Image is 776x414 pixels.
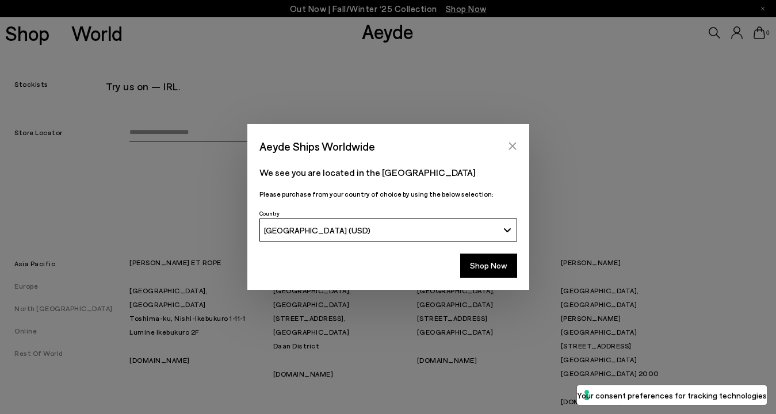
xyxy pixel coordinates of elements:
span: Country [259,210,280,217]
p: Please purchase from your country of choice by using the below selection: [259,189,517,200]
p: We see you are located in the [GEOGRAPHIC_DATA] [259,166,517,179]
span: Aeyde Ships Worldwide [259,136,375,156]
label: Your consent preferences for tracking technologies [577,389,767,401]
button: Shop Now [460,254,517,278]
span: [GEOGRAPHIC_DATA] (USD) [264,225,370,235]
button: Your consent preferences for tracking technologies [577,385,767,405]
button: Close [504,137,521,155]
